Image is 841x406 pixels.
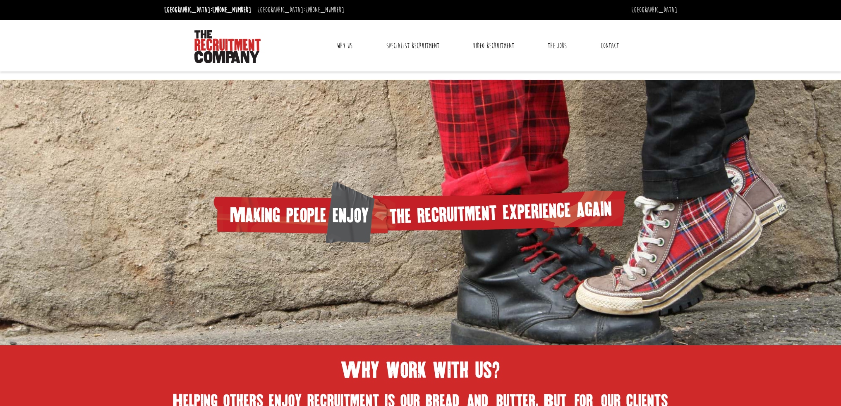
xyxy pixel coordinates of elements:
[194,30,261,63] img: The Recruitment Company
[467,36,520,56] a: Video Recruitment
[164,358,677,382] h1: Why work with us?
[305,5,344,14] a: [PHONE_NUMBER]
[255,3,346,17] li: [GEOGRAPHIC_DATA]:
[541,36,573,56] a: The Jobs
[594,36,625,56] a: Contact
[331,36,359,56] a: Why Us
[214,182,628,243] img: homepage-heading.png
[212,5,251,14] a: [PHONE_NUMBER]
[380,36,446,56] a: Specialist Recruitment
[631,5,677,14] a: [GEOGRAPHIC_DATA]
[162,3,253,17] li: [GEOGRAPHIC_DATA]:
